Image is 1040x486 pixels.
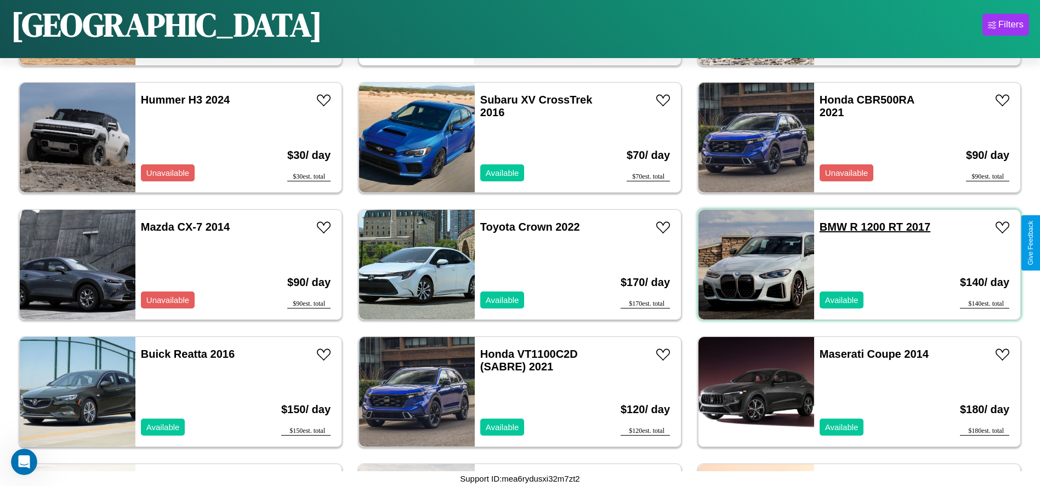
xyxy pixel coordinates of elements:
[11,2,322,47] h1: [GEOGRAPHIC_DATA]
[480,221,580,233] a: Toyota Crown 2022
[820,94,914,118] a: Honda CBR500RA 2021
[960,427,1009,436] div: $ 180 est. total
[146,165,189,180] p: Unavailable
[825,293,859,307] p: Available
[982,14,1029,36] button: Filters
[281,427,331,436] div: $ 150 est. total
[460,471,579,486] p: Support ID: mea6rydusxi32m7zt2
[825,165,868,180] p: Unavailable
[825,420,859,434] p: Available
[627,138,670,173] h3: $ 70 / day
[486,165,519,180] p: Available
[621,300,670,308] div: $ 170 est. total
[480,94,593,118] a: Subaru XV CrossTrek 2016
[287,173,331,181] div: $ 30 est. total
[820,348,929,360] a: Maserati Coupe 2014
[287,300,331,308] div: $ 90 est. total
[820,221,930,233] a: BMW R 1200 RT 2017
[486,293,519,307] p: Available
[621,265,670,300] h3: $ 170 / day
[966,173,1009,181] div: $ 90 est. total
[627,173,670,181] div: $ 70 est. total
[287,265,331,300] h3: $ 90 / day
[141,348,235,360] a: Buick Reatta 2016
[146,293,189,307] p: Unavailable
[966,138,1009,173] h3: $ 90 / day
[480,348,578,373] a: Honda VT1100C2D (SABRE) 2021
[486,420,519,434] p: Available
[960,392,1009,427] h3: $ 180 / day
[11,449,37,475] iframe: Intercom live chat
[146,420,180,434] p: Available
[141,94,230,106] a: Hummer H3 2024
[621,392,670,427] h3: $ 120 / day
[287,138,331,173] h3: $ 30 / day
[141,221,230,233] a: Mazda CX-7 2014
[621,427,670,436] div: $ 120 est. total
[960,265,1009,300] h3: $ 140 / day
[1027,221,1035,265] div: Give Feedback
[960,300,1009,308] div: $ 140 est. total
[281,392,331,427] h3: $ 150 / day
[998,19,1024,30] div: Filters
